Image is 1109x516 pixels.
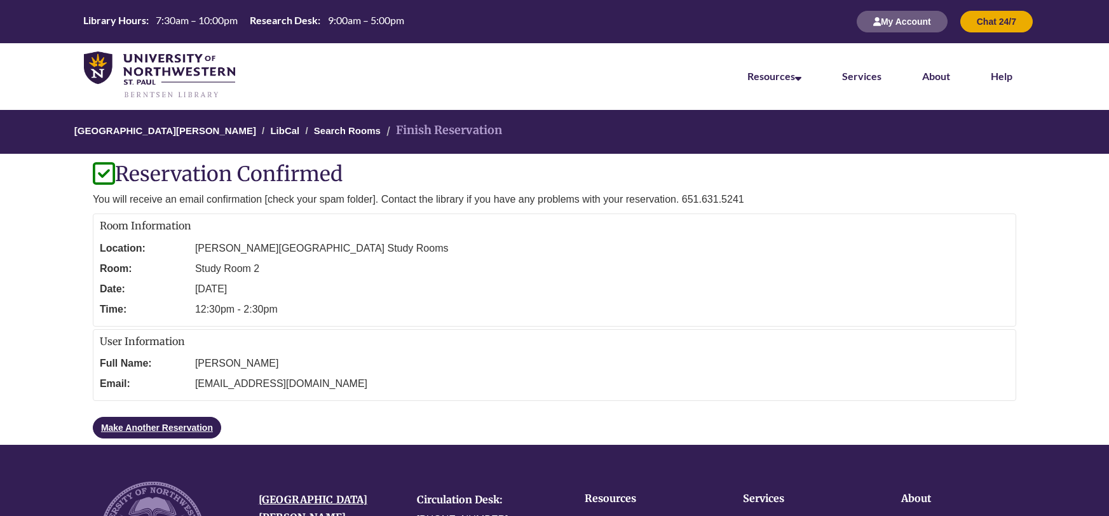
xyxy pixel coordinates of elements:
li: Finish Reservation [383,121,502,140]
a: Search Rooms [314,125,381,136]
a: LibCal [270,125,299,136]
a: Resources [747,70,801,82]
h2: Room Information [100,221,1009,232]
h2: User Information [100,336,1009,348]
dt: Location: [100,238,189,259]
span: 7:30am – 10:00pm [156,14,238,26]
a: Chat 24/7 [960,16,1033,27]
table: Hours Today [78,13,409,29]
dt: Email: [100,374,189,394]
h4: Circulation Desk: [417,494,556,506]
a: Hours Today [78,13,409,30]
a: [GEOGRAPHIC_DATA][PERSON_NAME] [74,125,256,136]
dd: 12:30pm - 2:30pm [195,299,1009,320]
dt: Date: [100,279,189,299]
a: About [922,70,950,82]
a: [GEOGRAPHIC_DATA] [259,493,367,506]
dt: Full Name: [100,353,189,374]
nav: Breadcrumb [93,110,1016,154]
dd: [EMAIL_ADDRESS][DOMAIN_NAME] [195,374,1009,394]
h4: Services [743,493,862,505]
h1: Reservation Confirmed [93,163,1016,186]
dt: Time: [100,299,189,320]
th: Library Hours: [78,13,151,27]
a: Make Another Reservation [93,417,221,438]
button: My Account [857,11,948,32]
img: UNWSP Library Logo [84,51,235,99]
th: Research Desk: [245,13,322,27]
h4: About [901,493,1020,505]
dd: Study Room 2 [195,259,1009,279]
p: You will receive an email confirmation [check your spam folder]. Contact the library if you have ... [93,192,1016,207]
button: Chat 24/7 [960,11,1033,32]
a: My Account [857,16,948,27]
dd: [PERSON_NAME][GEOGRAPHIC_DATA] Study Rooms [195,238,1009,259]
dd: [PERSON_NAME] [195,353,1009,374]
a: Help [991,70,1012,82]
h4: Resources [585,493,704,505]
dd: [DATE] [195,279,1009,299]
span: 9:00am – 5:00pm [328,14,404,26]
dt: Room: [100,259,189,279]
a: Services [842,70,881,82]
